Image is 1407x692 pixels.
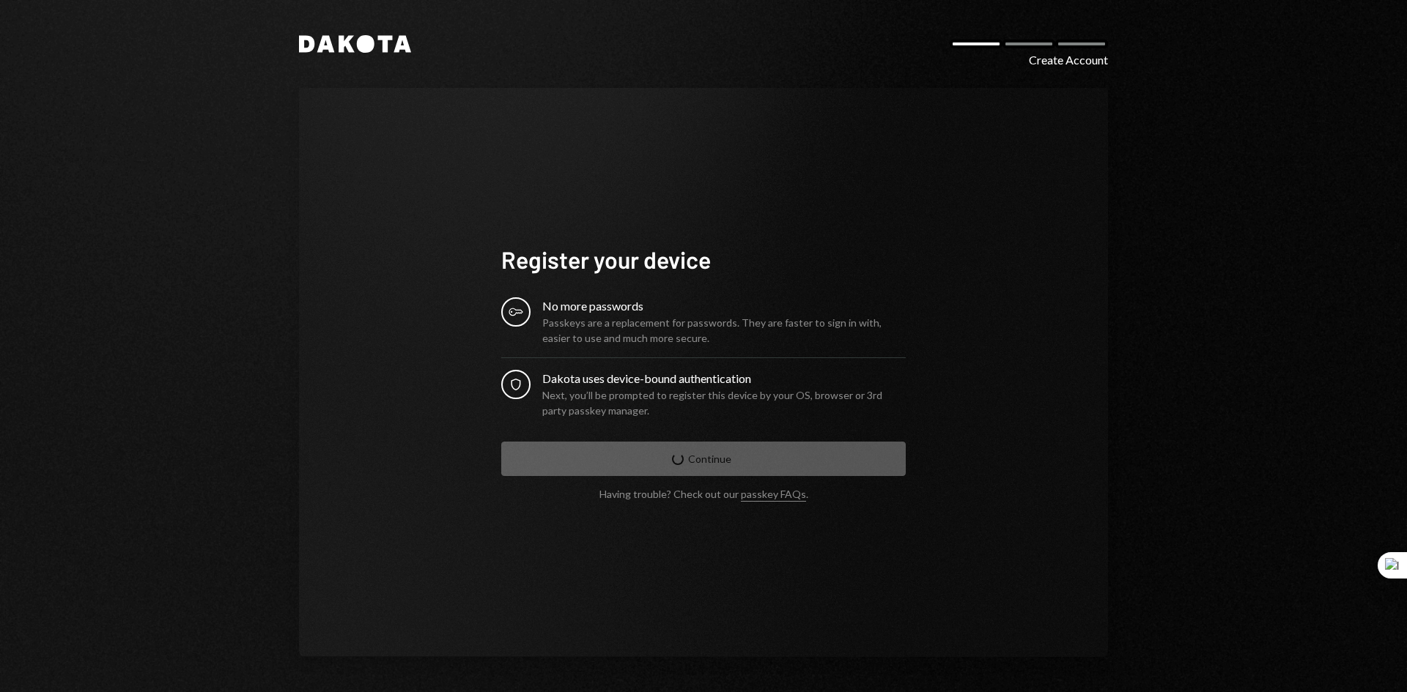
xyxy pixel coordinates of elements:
[542,370,906,387] div: Dakota uses device-bound authentication
[741,488,806,502] a: passkey FAQs
[1029,51,1108,69] div: Create Account
[542,297,906,315] div: No more passwords
[542,315,906,346] div: Passkeys are a replacement for passwords. They are faster to sign in with, easier to use and much...
[542,387,906,418] div: Next, you’ll be prompted to register this device by your OS, browser or 3rd party passkey manager.
[501,245,906,274] h1: Register your device
[599,488,808,500] div: Having trouble? Check out our .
